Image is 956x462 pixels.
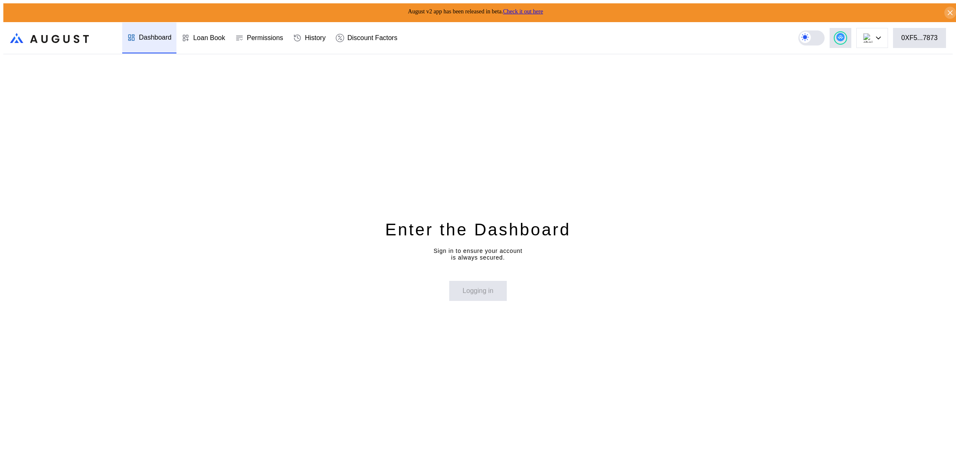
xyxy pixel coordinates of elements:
div: Permissions [247,34,283,42]
div: Loan Book [193,34,225,42]
div: 0XF5...7873 [901,34,938,42]
div: Enter the Dashboard [385,219,571,240]
a: History [288,23,331,53]
button: chain logo [856,28,888,48]
div: Sign in to ensure your account is always secured. [433,247,522,261]
a: Check it out here [503,8,543,15]
a: Dashboard [122,23,176,53]
a: Loan Book [176,23,230,53]
img: chain logo [863,33,873,43]
div: Discount Factors [347,34,397,42]
div: History [305,34,326,42]
a: Discount Factors [331,23,403,53]
button: 0XF5...7873 [893,28,946,48]
a: Permissions [230,23,288,53]
span: August v2 app has been released in beta. [408,8,543,15]
button: Logging in [449,281,507,301]
div: Dashboard [139,34,171,41]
